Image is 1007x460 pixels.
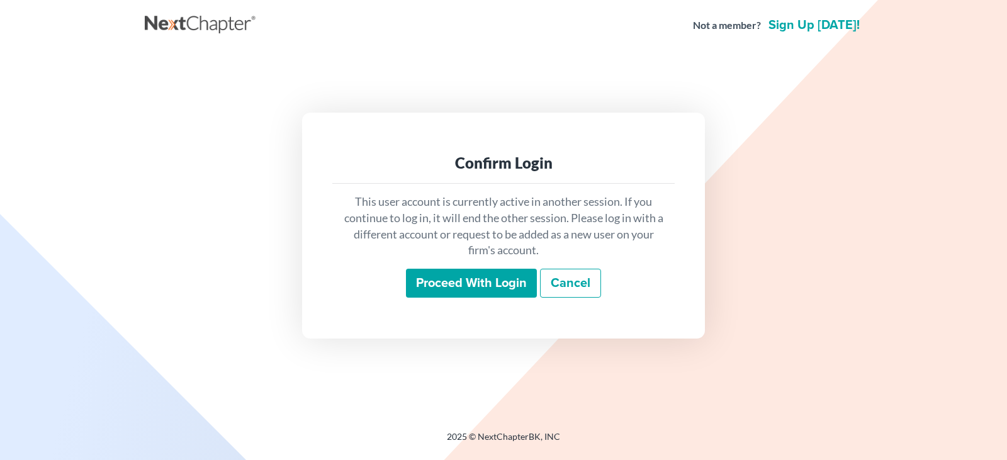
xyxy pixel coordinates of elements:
a: Sign up [DATE]! [766,19,862,31]
div: Confirm Login [342,153,665,173]
div: 2025 © NextChapterBK, INC [145,430,862,453]
a: Cancel [540,269,601,298]
strong: Not a member? [693,18,761,33]
p: This user account is currently active in another session. If you continue to log in, it will end ... [342,194,665,259]
input: Proceed with login [406,269,537,298]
